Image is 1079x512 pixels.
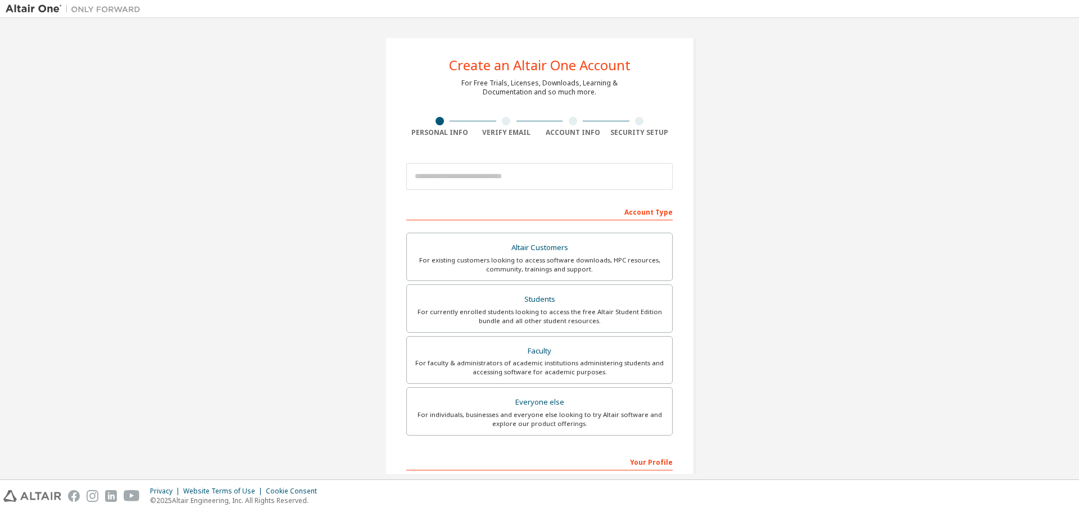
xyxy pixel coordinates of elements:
img: linkedin.svg [105,490,117,502]
div: Students [414,292,665,307]
div: Everyone else [414,395,665,410]
div: Create an Altair One Account [449,58,631,72]
div: Personal Info [406,128,473,137]
img: facebook.svg [68,490,80,502]
img: instagram.svg [87,490,98,502]
div: Your Profile [406,452,673,470]
img: youtube.svg [124,490,140,502]
div: Account Type [406,202,673,220]
img: altair_logo.svg [3,490,61,502]
div: Website Terms of Use [183,487,266,496]
div: Faculty [414,343,665,359]
div: Privacy [150,487,183,496]
div: Security Setup [606,128,673,137]
img: Altair One [6,3,146,15]
div: For existing customers looking to access software downloads, HPC resources, community, trainings ... [414,256,665,274]
div: Altair Customers [414,240,665,256]
div: For currently enrolled students looking to access the free Altair Student Edition bundle and all ... [414,307,665,325]
div: For Free Trials, Licenses, Downloads, Learning & Documentation and so much more. [461,79,618,97]
p: © 2025 Altair Engineering, Inc. All Rights Reserved. [150,496,324,505]
div: Cookie Consent [266,487,324,496]
div: Verify Email [473,128,540,137]
div: For faculty & administrators of academic institutions administering students and accessing softwa... [414,359,665,377]
div: Account Info [539,128,606,137]
div: For individuals, businesses and everyone else looking to try Altair software and explore our prod... [414,410,665,428]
